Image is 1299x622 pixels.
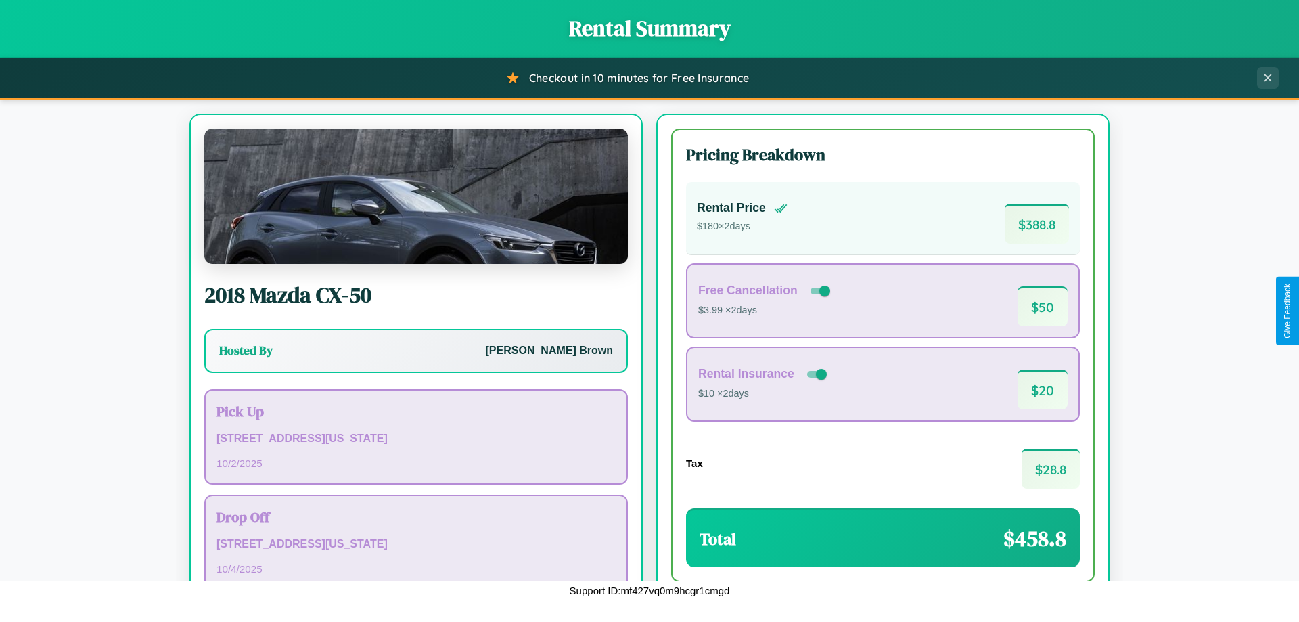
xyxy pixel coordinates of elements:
[700,528,736,550] h3: Total
[1283,284,1292,338] div: Give Feedback
[1005,204,1069,244] span: $ 388.8
[1022,449,1080,489] span: $ 28.8
[698,302,833,319] p: $3.99 × 2 days
[697,218,788,236] p: $ 180 × 2 days
[216,535,616,554] p: [STREET_ADDRESS][US_STATE]
[486,341,613,361] p: [PERSON_NAME] Brown
[216,454,616,472] p: 10 / 2 / 2025
[14,14,1285,43] h1: Rental Summary
[1018,286,1068,326] span: $ 50
[219,342,273,359] h3: Hosted By
[698,367,794,381] h4: Rental Insurance
[529,71,749,85] span: Checkout in 10 minutes for Free Insurance
[698,284,798,298] h4: Free Cancellation
[686,458,703,469] h4: Tax
[216,429,616,449] p: [STREET_ADDRESS][US_STATE]
[216,507,616,527] h3: Drop Off
[216,560,616,578] p: 10 / 4 / 2025
[570,581,730,600] p: Support ID: mf427vq0m9hcgr1cmgd
[698,385,829,403] p: $10 × 2 days
[697,201,766,215] h4: Rental Price
[686,143,1080,166] h3: Pricing Breakdown
[204,280,628,310] h2: 2018 Mazda CX-50
[1003,524,1066,554] span: $ 458.8
[216,401,616,421] h3: Pick Up
[1018,370,1068,409] span: $ 20
[204,129,628,264] img: Mazda CX-50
